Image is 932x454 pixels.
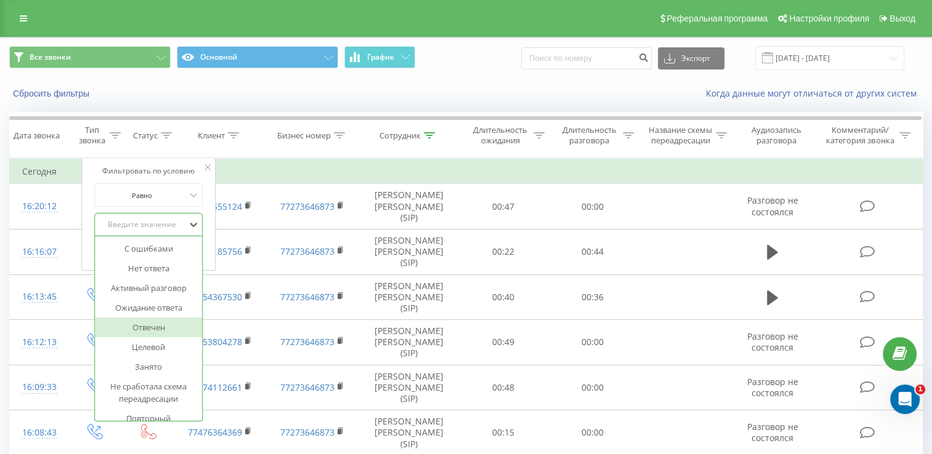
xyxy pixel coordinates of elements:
[915,384,925,394] span: 1
[747,421,798,444] span: Разговор не состоялся
[889,14,915,23] span: Выход
[95,337,202,357] div: Целевой
[706,87,923,99] a: Когда данные могут отличаться от других систем
[188,426,242,438] a: 77476364369
[747,376,798,399] span: Разговор не состоялся
[648,125,713,146] div: Название схемы переадресации
[177,46,338,68] button: Основной
[359,320,459,365] td: [PERSON_NAME] [PERSON_NAME] (SIP)
[459,365,548,410] td: 00:48
[359,184,459,229] td: [PERSON_NAME] [PERSON_NAME] (SIP)
[95,239,202,258] div: С ошибками
[9,46,171,68] button: Все звонки
[359,229,459,274] td: [PERSON_NAME] [PERSON_NAME] (SIP)
[188,336,242,348] a: 77053804278
[379,130,421,141] div: Сотрудник
[459,229,548,274] td: 00:22
[548,184,637,229] td: 00:00
[95,357,202,376] div: Занято
[667,14,768,23] span: Реферальная программа
[98,220,185,229] div: Введите значение
[14,130,60,141] div: Дата звонка
[747,194,798,217] span: Разговор не состоялся
[198,130,225,141] div: Клиент
[95,298,202,317] div: Ожидание ответа
[741,125,812,146] div: Аудиозапись разговора
[521,47,652,70] input: Поиск по номеру
[22,285,54,309] div: 16:13:45
[188,245,242,257] a: 77715185756
[559,125,620,146] div: Длительность разговора
[277,130,331,141] div: Бизнес номер
[344,46,415,68] button: График
[188,381,242,393] a: 77474112661
[890,384,920,414] iframe: Intercom live chat
[78,125,107,146] div: Тип звонка
[95,258,202,278] div: Нет ответа
[459,320,548,365] td: 00:49
[95,376,202,408] div: Не сработала схема переадресации
[22,330,54,354] div: 16:12:13
[188,291,242,303] a: 77054367530
[133,130,158,141] div: Статус
[30,52,71,62] span: Все звонки
[470,125,531,146] div: Длительность ожидания
[359,365,459,410] td: [PERSON_NAME] [PERSON_NAME] (SIP)
[548,320,637,365] td: 00:00
[22,194,54,218] div: 16:20:12
[280,201,334,212] a: 77273646873
[747,330,798,353] span: Разговор не состоялся
[94,165,203,177] div: Фильтровать по условию
[22,421,54,445] div: 16:08:43
[280,245,334,257] a: 77273646873
[548,229,637,274] td: 00:44
[280,381,334,393] a: 77273646873
[824,125,896,146] div: Комментарий/категория звонка
[95,317,202,337] div: Отвечен
[548,274,637,320] td: 00:36
[280,291,334,303] a: 77273646873
[367,53,394,62] span: График
[95,278,202,298] div: Активный разговор
[789,14,869,23] span: Настройки профиля
[459,184,548,229] td: 00:47
[658,47,724,70] button: Экспорт
[9,88,95,99] button: Сбросить фильтры
[280,426,334,438] a: 77273646873
[188,201,242,212] a: 77473555124
[280,336,334,348] a: 77273646873
[548,365,637,410] td: 00:00
[459,274,548,320] td: 00:40
[95,408,202,428] div: Повторный
[22,375,54,399] div: 16:09:33
[359,274,459,320] td: [PERSON_NAME] [PERSON_NAME] (SIP)
[22,240,54,264] div: 16:16:07
[10,159,923,184] td: Сегодня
